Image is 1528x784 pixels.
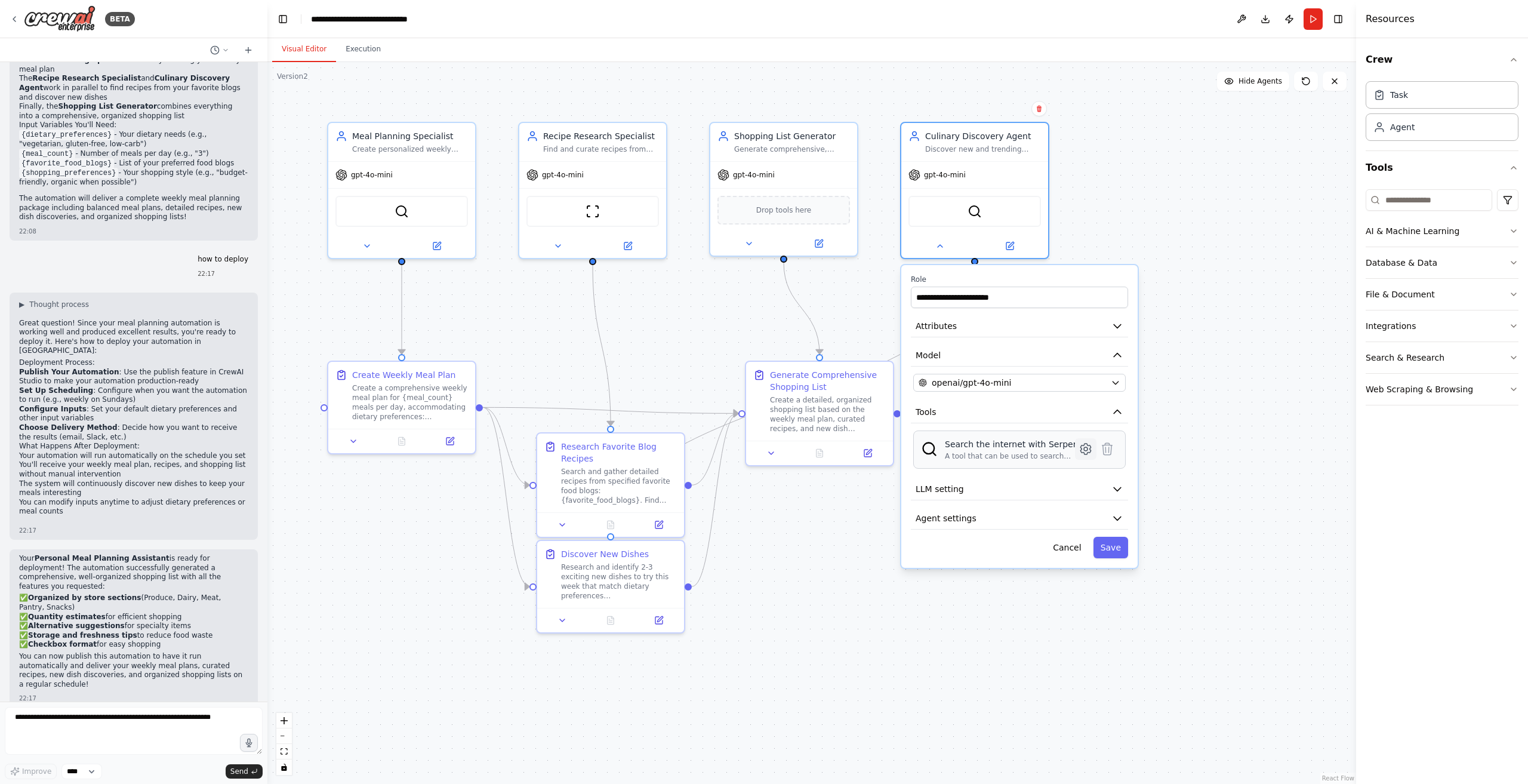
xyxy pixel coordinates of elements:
button: ▶Thought process [19,300,89,309]
strong: Configure Inputs [19,405,87,413]
div: Search & Research [1366,352,1444,364]
span: ▶ [19,300,24,309]
li: You'll receive your weekly meal plan, recipes, and shopping list without manual intervention [19,460,248,479]
button: Agent settings [911,508,1128,530]
div: Research Favorite Blog Recipes [561,441,677,465]
g: Edge from da12bd4d-cf17-4115-ace9-2dc5f51799bd to 59ff9899-4d40-4c5c-82fd-a7d3100b1dd0 [483,401,529,592]
button: Delete node [1031,101,1047,116]
div: Create a detailed, organized shopping list based on the weekly meal plan, curated recipes, and ne... [770,395,886,433]
div: Task [1390,89,1408,101]
li: - Number of meals per day (e.g., "3") [19,149,248,159]
button: Open in side panel [785,236,852,251]
strong: Alternative suggestions [28,622,125,630]
g: Edge from 0f971254-763a-42e3-8520-b9e15e84479f to da12bd4d-cf17-4115-ace9-2dc5f51799bd [396,265,408,354]
strong: Quantity estimates [28,613,106,621]
button: Visual Editor [272,37,336,62]
div: AI & Machine Learning [1366,225,1459,237]
button: openai/gpt-4o-mini [913,374,1126,392]
div: Culinary Discovery Agent [925,130,1041,142]
button: AI & Machine Learning [1366,216,1518,247]
div: Tools [1366,185,1518,415]
div: 22:17 [19,694,248,703]
button: toggle interactivity [276,760,292,775]
div: Version 2 [277,72,308,81]
button: Open in side panel [594,239,661,253]
li: You can modify inputs anytime to adjust dietary preferences or meal counts [19,498,248,516]
h2: Deployment Process: [19,358,248,368]
strong: Shopping List Generator [58,102,156,110]
span: gpt-4o-mini [733,170,775,180]
img: Logo [24,5,95,32]
div: Research and identify 2-3 exciting new dishes to try this week that match dietary preferences {di... [561,562,677,601]
button: Hide left sidebar [275,11,291,27]
span: LLM setting [916,483,964,495]
span: Tools [916,406,936,418]
div: Recipe Research SpecialistFind and curate recipes from favorite food blogs {favorite_food_blogs} ... [518,122,667,259]
strong: Organized by store sections [28,594,141,602]
img: ScrapeWebsiteTool [586,204,600,219]
p: The automation will deliver a complete weekly meal planning package including balanced meal plans... [19,194,248,222]
strong: Storage and freshness tips [28,631,137,640]
img: SerperDevTool [395,204,409,219]
button: Hide Agents [1217,72,1289,91]
h4: Resources [1366,12,1415,26]
button: Delete tool [1096,438,1118,460]
button: File & Document [1366,279,1518,310]
button: Switch to previous chat [205,43,234,57]
div: Discover New DishesResearch and identify 2-3 exciting new dishes to try this week that match diet... [536,540,685,634]
li: : Set your default dietary preferences and other input variables [19,405,248,423]
span: openai/gpt-4o-mini [932,377,1012,389]
span: Send [230,767,248,776]
button: Configure tool [1075,438,1096,460]
strong: Publish Your Automation [19,368,119,376]
img: SerperDevTool [968,204,982,219]
button: Tools [911,401,1128,423]
div: Web Scraping & Browsing [1366,383,1473,395]
button: zoom in [276,713,292,728]
button: fit view [276,744,292,760]
code: {favorite_food_blogs} [19,158,114,169]
div: 22:08 [19,227,248,236]
button: Model [911,345,1128,367]
button: No output available [586,613,636,628]
div: Discover New Dishes [561,548,649,560]
p: Great question! Since your meal planning automation is working well and produced excellent result... [19,319,248,356]
div: BETA [105,12,135,26]
div: File & Document [1366,288,1435,300]
code: {shopping_preferences} [19,168,118,179]
div: Search and gather detailed recipes from specified favorite food blogs: {favorite_food_blogs}. Fin... [561,467,677,505]
div: Create Weekly Meal PlanCreate a comprehensive weekly meal plan for {meal_count} meals per day, ac... [327,361,476,454]
button: Search & Research [1366,342,1518,373]
p: how to deploy [198,255,248,265]
p: You can now publish this automation to have it run automatically and deliver your weekly meal pla... [19,652,248,689]
div: Generate Comprehensive Shopping ListCreate a detailed, organized shopping list based on the weekl... [745,361,894,466]
h2: What Happens After Deployment: [19,442,248,451]
div: Meal Planning Specialist [352,130,468,142]
button: Open in side panel [976,239,1043,253]
div: 22:17 [19,526,248,535]
strong: Choose Delivery Method [19,423,118,432]
div: Crew [1366,76,1518,150]
button: Start a new chat [239,43,258,57]
li: : Configure when you want the automation to run (e.g., weekly on Sundays) [19,386,248,405]
li: The starts by creating your weekly meal plan [19,56,248,74]
strong: Culinary Discovery Agent [19,74,230,92]
button: Open in side panel [403,239,470,253]
g: Edge from 59ff9899-4d40-4c5c-82fd-a7d3100b1dd0 to 3e91a633-7338-41b2-9c9a-c8b6a3c443df [692,407,738,592]
li: - List of your preferred food blogs [19,159,248,168]
strong: Checkbox format [28,640,97,648]
li: - Your shopping style (e.g., "budget-friendly, organic when possible") [19,168,248,187]
div: Integrations [1366,320,1416,332]
div: Generate Comprehensive Shopping List [770,369,886,393]
strong: Set Up Scheduling [19,386,93,395]
div: React Flow controls [276,713,292,775]
button: Save [1093,537,1128,558]
button: Hide right sidebar [1330,11,1347,27]
span: Improve [22,767,51,776]
button: Integrations [1366,310,1518,342]
button: Database & Data [1366,247,1518,278]
button: Click to speak your automation idea [240,734,258,752]
div: 22:17 [198,269,248,278]
button: No output available [794,446,845,460]
button: Improve [5,764,57,779]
